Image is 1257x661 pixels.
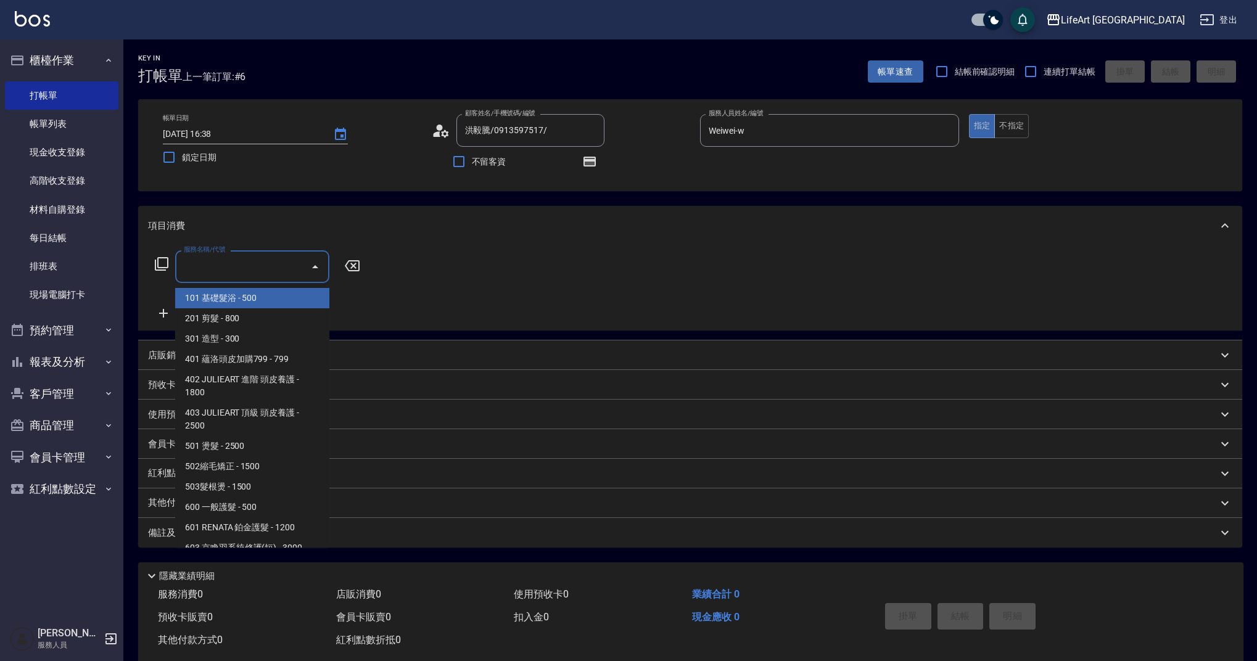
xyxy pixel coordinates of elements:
span: 402 JULIEART 進階 頭皮養護 - 1800 [175,369,329,403]
a: 現場電腦打卡 [5,281,118,309]
span: 603 京喚羽系統修護(短) - 3000 [175,538,329,558]
p: 預收卡販賣 [148,379,194,392]
a: 高階收支登錄 [5,166,118,195]
span: 業績合計 0 [692,588,740,600]
span: 鎖定日期 [182,151,216,164]
div: 預收卡販賣 [138,370,1242,400]
span: 600 一般護髮 - 500 [175,497,329,517]
span: 不留客資 [472,155,506,168]
span: 503髮根燙 - 1500 [175,477,329,497]
button: save [1010,7,1035,32]
button: 紅利點數設定 [5,473,118,505]
p: 使用預收卡 [148,408,194,421]
a: 每日結帳 [5,224,118,252]
span: 403 JULIEART 頂級 頭皮養護 - 2500 [175,403,329,436]
p: 店販銷售 [148,349,185,362]
img: Logo [15,11,50,27]
label: 顧客姓名/手機號碼/編號 [465,109,535,118]
span: 現金應收 0 [692,611,740,623]
span: 服務消費 0 [158,588,203,600]
p: 隱藏業績明細 [159,570,215,583]
span: 紅利點數折抵 0 [336,634,401,646]
button: 登出 [1195,9,1242,31]
span: 401 蘊洛頭皮加購799 - 799 [175,349,329,369]
span: 201 剪髮 - 800 [175,308,329,329]
p: 服務人員 [38,639,101,651]
label: 服務名稱/代號 [184,245,225,254]
div: 使用預收卡 [138,400,1242,429]
button: 櫃檯作業 [5,44,118,76]
p: 其他付款方式 [148,496,262,510]
a: 排班表 [5,252,118,281]
span: 連續打單結帳 [1044,65,1095,78]
a: 打帳單 [5,81,118,110]
span: 預收卡販賣 0 [158,611,213,623]
button: 商品管理 [5,409,118,441]
h2: Key In [138,54,183,62]
button: 預約管理 [5,314,118,347]
h5: [PERSON_NAME] [38,627,101,639]
span: 502縮毛矯正 - 1500 [175,456,329,477]
span: 店販消費 0 [336,588,381,600]
button: 報表及分析 [5,346,118,378]
button: 不指定 [994,114,1029,138]
button: Choose date, selected date is 2025-10-09 [326,120,355,149]
div: 項目消費 [138,206,1242,245]
p: 備註及來源 [148,527,194,540]
p: 會員卡銷售 [148,438,194,451]
button: 會員卡管理 [5,441,118,474]
a: 現金收支登錄 [5,138,118,166]
div: 紅利點數剩餘點數: 80 [138,459,1242,488]
span: 使用預收卡 0 [514,588,569,600]
a: 帳單列表 [5,110,118,138]
a: 材料自購登錄 [5,195,118,224]
p: 紅利點數 [148,467,225,480]
span: 501 燙髮 - 2500 [175,436,329,456]
span: 101 基礎髮浴 - 500 [175,288,329,308]
div: 備註及來源 [138,518,1242,548]
span: 會員卡販賣 0 [336,611,391,623]
span: 其他付款方式 0 [158,634,223,646]
button: LifeArt [GEOGRAPHIC_DATA] [1041,7,1190,33]
span: 上一筆訂單:#6 [183,69,246,84]
div: 其他付款方式入金可用餘額: 0 [138,488,1242,518]
button: Close [305,257,325,277]
p: 項目消費 [148,220,185,232]
h3: 打帳單 [138,67,183,84]
span: 結帳前確認明細 [955,65,1015,78]
button: 客戶管理 [5,378,118,410]
span: 扣入金 0 [514,611,549,623]
span: 601 RENATA 鉑金護髮 - 1200 [175,517,329,538]
input: YYYY/MM/DD hh:mm [163,124,321,144]
button: 指定 [969,114,995,138]
label: 帳單日期 [163,113,189,123]
div: 店販銷售 [138,340,1242,370]
div: LifeArt [GEOGRAPHIC_DATA] [1061,12,1185,28]
span: 301 造型 - 300 [175,329,329,349]
label: 服務人員姓名/編號 [709,109,763,118]
img: Person [10,626,35,651]
div: 會員卡銷售 [138,429,1242,459]
button: 帳單速查 [868,60,923,83]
